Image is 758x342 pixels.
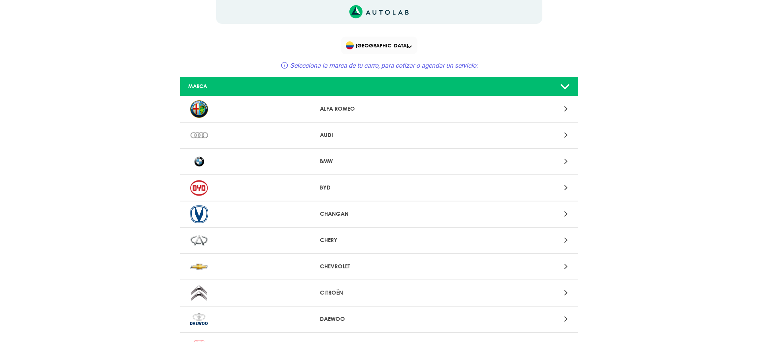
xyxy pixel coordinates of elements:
img: Flag of COLOMBIA [346,41,354,49]
span: [GEOGRAPHIC_DATA] [346,40,414,51]
img: DAEWOO [190,311,208,328]
img: CHERY [190,232,208,249]
a: MARCA [180,77,578,96]
img: AUDI [190,127,208,144]
img: BYD [190,179,208,197]
p: CITROËN [320,289,438,297]
p: DAEWOO [320,315,438,323]
img: CITROËN [190,284,208,302]
p: AUDI [320,131,438,139]
span: Selecciona la marca de tu carro, para cotizar o agendar un servicio: [290,62,478,69]
div: MARCA [182,82,314,90]
p: CHERY [320,236,438,244]
p: CHEVROLET [320,262,438,271]
a: Link al sitio de autolab [349,8,409,15]
p: CHANGAN [320,210,438,218]
img: CHANGAN [190,205,208,223]
img: ALFA ROMEO [190,100,208,118]
p: ALFA ROMEO [320,105,438,113]
img: BMW [190,153,208,170]
p: BMW [320,157,438,166]
p: BYD [320,184,438,192]
img: CHEVROLET [190,258,208,276]
div: Flag of COLOMBIA[GEOGRAPHIC_DATA] [341,37,417,54]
